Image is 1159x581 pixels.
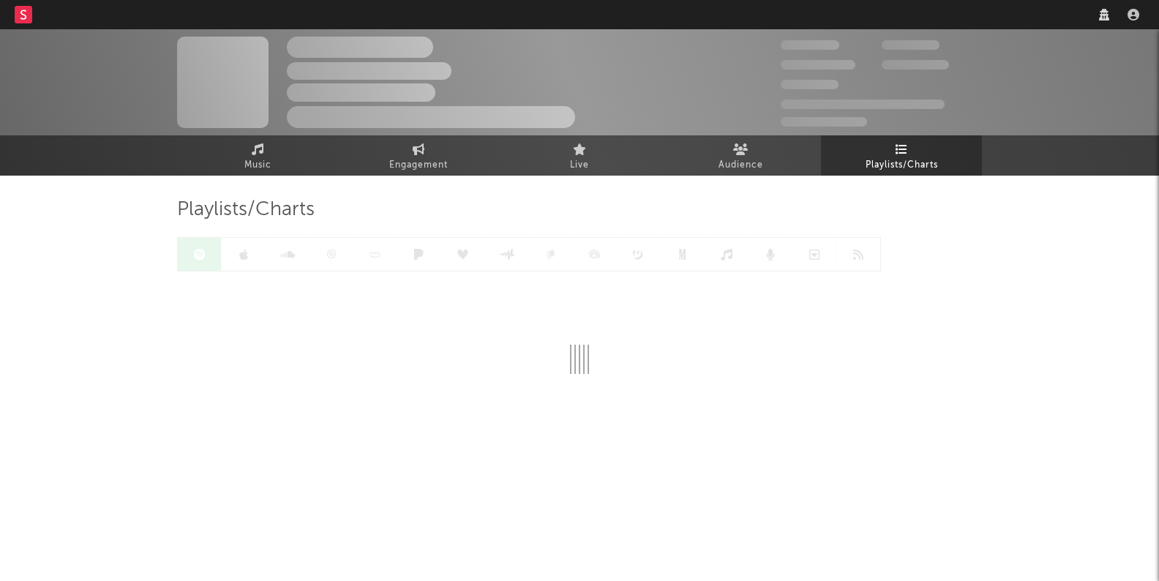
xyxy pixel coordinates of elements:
a: Live [499,135,660,176]
span: Playlists/Charts [177,201,315,219]
span: Jump Score: 85.0 [781,117,867,127]
span: 100,000 [882,40,939,50]
span: Audience [719,157,763,174]
span: Music [244,157,271,174]
span: Live [570,157,589,174]
span: 50,000,000 [781,60,855,70]
a: Engagement [338,135,499,176]
span: Engagement [389,157,448,174]
span: Playlists/Charts [866,157,938,174]
a: Playlists/Charts [821,135,982,176]
span: 300,000 [781,40,839,50]
span: 100,000 [781,80,839,89]
a: Music [177,135,338,176]
span: 1,000,000 [882,60,949,70]
a: Audience [660,135,821,176]
span: 50,000,000 Monthly Listeners [781,100,945,109]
